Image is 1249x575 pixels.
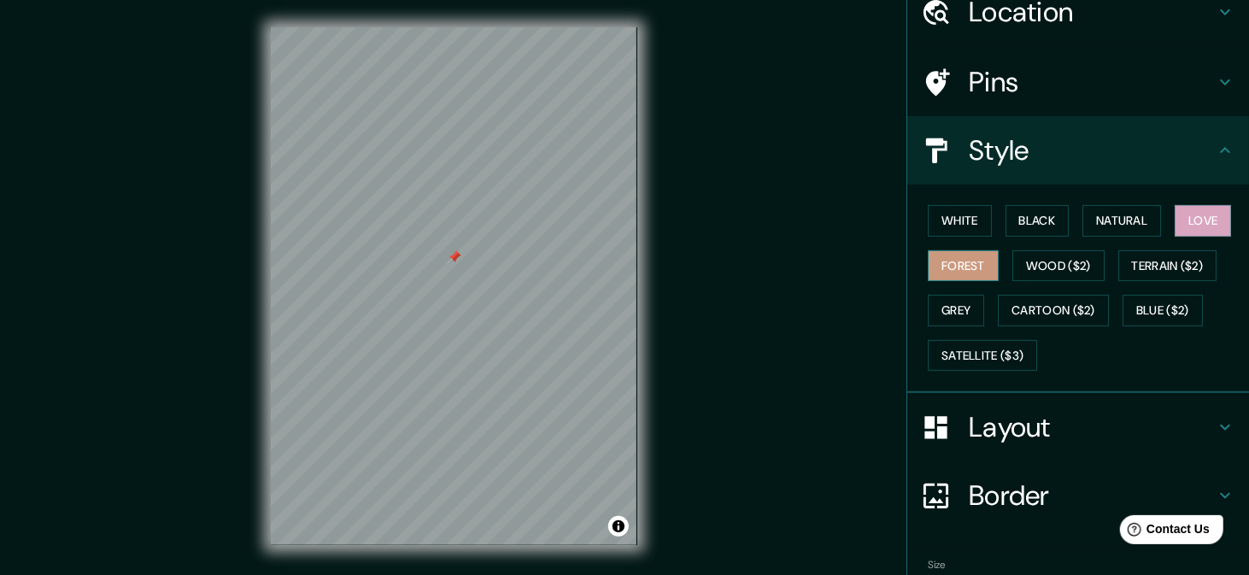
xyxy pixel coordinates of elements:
div: Border [907,461,1249,530]
button: Wood ($2) [1012,250,1105,282]
button: Love [1175,205,1231,237]
h4: Pins [969,65,1215,99]
button: Forest [928,250,999,282]
h4: Border [969,478,1215,513]
div: Pins [907,48,1249,116]
button: Black [1006,205,1070,237]
iframe: Help widget launcher [1097,508,1230,556]
button: White [928,205,992,237]
button: Cartoon ($2) [998,295,1109,326]
canvas: Map [271,27,637,545]
button: Satellite ($3) [928,340,1037,372]
div: Style [907,116,1249,185]
h4: Style [969,133,1215,167]
button: Toggle attribution [608,516,629,537]
div: Layout [907,393,1249,461]
label: Size [928,558,946,572]
h4: Layout [969,410,1215,444]
button: Blue ($2) [1123,295,1203,326]
button: Terrain ($2) [1118,250,1217,282]
button: Natural [1082,205,1161,237]
button: Grey [928,295,984,326]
